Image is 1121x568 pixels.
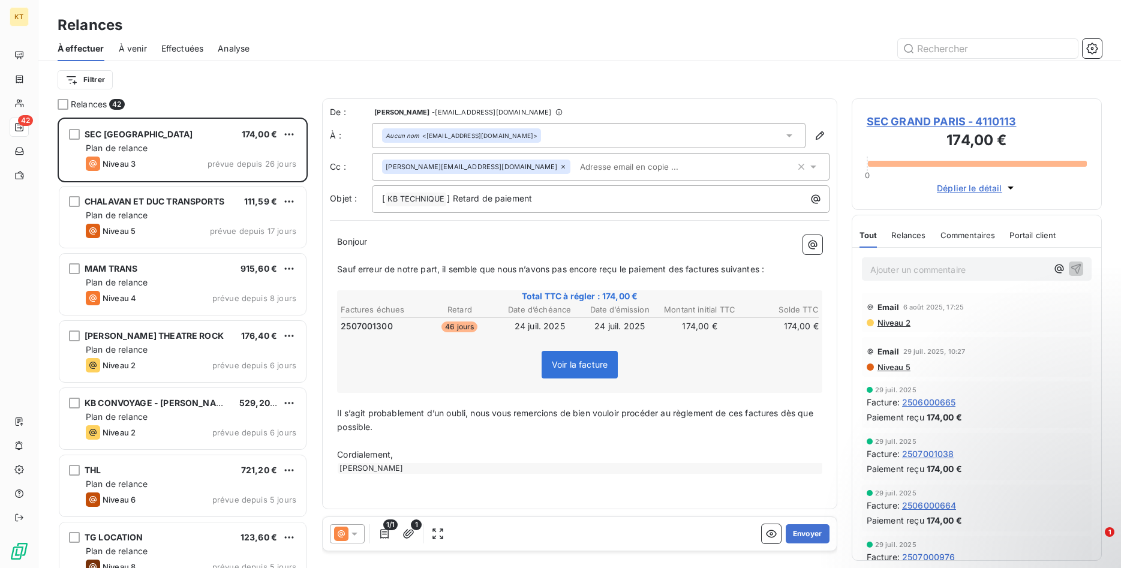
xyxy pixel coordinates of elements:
[877,347,900,356] span: Email
[876,362,910,372] span: Niveau 5
[212,495,296,504] span: prévue depuis 5 jours
[867,551,900,563] span: Facture :
[109,99,124,110] span: 42
[330,130,372,142] label: À :
[337,264,764,274] span: Sauf erreur de notre part, il semble que nous n’avons pas encore reçu le paiement des factures su...
[867,411,924,423] span: Paiement reçu
[891,230,925,240] span: Relances
[18,115,33,126] span: 42
[103,428,136,437] span: Niveau 2
[903,303,964,311] span: 6 août 2025, 17:25
[875,386,916,393] span: 29 juil. 2025
[85,196,224,206] span: CHALAVAN ET DUC TRANSPORTS
[330,161,372,173] label: Cc :
[103,495,136,504] span: Niveau 6
[218,43,250,55] span: Analyse
[867,130,1087,154] h3: 174,00 €
[212,293,296,303] span: prévue depuis 8 jours
[103,226,136,236] span: Niveau 5
[660,320,739,333] td: 174,00 €
[86,143,148,153] span: Plan de relance
[575,158,714,176] input: Adresse email en copie ...
[875,438,916,445] span: 29 juil. 2025
[386,163,557,170] span: [PERSON_NAME][EMAIL_ADDRESS][DOMAIN_NAME]
[10,7,29,26] div: KT
[103,293,136,303] span: Niveau 4
[208,159,296,169] span: prévue depuis 26 jours
[927,411,962,423] span: 174,00 €
[58,70,113,89] button: Filtrer
[103,360,136,370] span: Niveau 2
[341,320,393,332] span: 2507001300
[420,303,499,316] th: Retard
[383,519,398,530] span: 1/1
[58,118,308,568] div: grid
[330,193,357,203] span: Objet :
[867,447,900,460] span: Facture :
[740,320,819,333] td: 174,00 €
[85,263,137,274] span: MAM TRANS
[58,43,104,55] span: À effectuer
[940,230,996,240] span: Commentaires
[580,303,659,316] th: Date d’émission
[902,551,955,563] span: 2507000976
[212,360,296,370] span: prévue depuis 6 jours
[337,236,367,247] span: Bonjour
[580,320,659,333] td: 24 juil. 2025
[441,321,477,332] span: 46 jours
[86,479,148,489] span: Plan de relance
[1009,230,1056,240] span: Portail client
[337,449,393,459] span: Cordialement,
[242,129,277,139] span: 174,00 €
[902,447,954,460] span: 2507001038
[867,396,900,408] span: Facture :
[239,398,278,408] span: 529,20 €
[212,428,296,437] span: prévue depuis 6 jours
[902,396,956,408] span: 2506000665
[898,39,1078,58] input: Rechercher
[786,524,830,543] button: Envoyer
[86,277,148,287] span: Plan de relance
[740,303,819,316] th: Solde TTC
[660,303,739,316] th: Montant initial TTC
[937,182,1002,194] span: Déplier le détail
[330,106,372,118] span: De :
[875,541,916,548] span: 29 juil. 2025
[382,193,385,203] span: [
[85,532,143,542] span: TG LOCATION
[432,109,551,116] span: - [EMAIL_ADDRESS][DOMAIN_NAME]
[374,109,429,116] span: [PERSON_NAME]
[500,303,579,316] th: Date d’échéance
[867,462,924,475] span: Paiement reçu
[244,196,277,206] span: 111,59 €
[1080,527,1109,556] iframe: Intercom live chat
[85,465,101,475] span: THL
[859,230,877,240] span: Tout
[339,290,821,302] span: Total TTC à régler : 174,00 €
[210,226,296,236] span: prévue depuis 17 jours
[875,489,916,497] span: 29 juil. 2025
[241,532,277,542] span: 123,60 €
[867,514,924,527] span: Paiement reçu
[86,546,148,556] span: Plan de relance
[933,181,1020,195] button: Déplier le détail
[876,318,910,327] span: Niveau 2
[386,131,537,140] div: <[EMAIL_ADDRESS][DOMAIN_NAME]>
[71,98,107,110] span: Relances
[241,330,277,341] span: 176,40 €
[386,193,446,206] span: KB TECHNIQUE
[119,43,147,55] span: À venir
[85,129,193,139] span: SEC [GEOGRAPHIC_DATA]
[10,542,29,561] img: Logo LeanPay
[386,131,419,140] em: Aucun nom
[1105,527,1114,537] span: 1
[340,303,419,316] th: Factures échues
[103,159,136,169] span: Niveau 3
[241,465,277,475] span: 721,20 €
[58,14,122,36] h3: Relances
[411,519,422,530] span: 1
[241,263,277,274] span: 915,60 €
[865,170,870,180] span: 0
[161,43,204,55] span: Effectuées
[86,411,148,422] span: Plan de relance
